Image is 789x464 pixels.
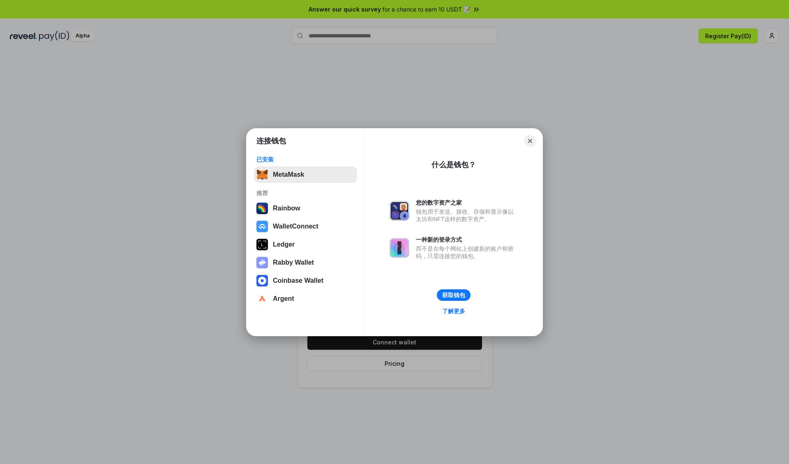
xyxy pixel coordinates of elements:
[416,208,518,223] div: 钱包用于发送、接收、存储和显示像以太坊和NFT这样的数字资产。
[256,136,286,146] h1: 连接钱包
[437,306,470,316] a: 了解更多
[437,289,471,301] button: 获取钱包
[254,254,357,271] button: Rabby Wallet
[256,203,268,214] img: svg+xml,%3Csvg%20width%3D%22120%22%20height%3D%22120%22%20viewBox%3D%220%200%20120%20120%22%20fil...
[524,135,536,147] button: Close
[256,221,268,232] img: svg+xml,%3Csvg%20width%3D%2228%22%20height%3D%2228%22%20viewBox%3D%220%200%2028%2028%22%20fill%3D...
[273,171,304,178] div: MetaMask
[254,200,357,217] button: Rainbow
[256,293,268,305] img: svg+xml,%3Csvg%20width%3D%2228%22%20height%3D%2228%22%20viewBox%3D%220%200%2028%2028%22%20fill%3D...
[256,169,268,180] img: svg+xml,%3Csvg%20fill%3D%22none%22%20height%3D%2233%22%20viewBox%3D%220%200%2035%2033%22%20width%...
[256,189,355,197] div: 推荐
[431,160,476,170] div: 什么是钱包？
[273,205,300,212] div: Rainbow
[416,245,518,260] div: 而不是在每个网站上创建新的账户和密码，只需连接您的钱包。
[254,236,357,253] button: Ledger
[256,156,355,163] div: 已安装
[273,241,295,248] div: Ledger
[254,291,357,307] button: Argent
[416,236,518,243] div: 一种新的登录方式
[254,218,357,235] button: WalletConnect
[442,307,465,315] div: 了解更多
[273,259,314,266] div: Rabby Wallet
[390,238,409,258] img: svg+xml,%3Csvg%20xmlns%3D%22http%3A%2F%2Fwww.w3.org%2F2000%2Fsvg%22%20fill%3D%22none%22%20viewBox...
[273,295,294,302] div: Argent
[442,291,465,299] div: 获取钱包
[273,223,318,230] div: WalletConnect
[256,257,268,268] img: svg+xml,%3Csvg%20xmlns%3D%22http%3A%2F%2Fwww.w3.org%2F2000%2Fsvg%22%20fill%3D%22none%22%20viewBox...
[273,277,323,284] div: Coinbase Wallet
[254,272,357,289] button: Coinbase Wallet
[390,201,409,221] img: svg+xml,%3Csvg%20xmlns%3D%22http%3A%2F%2Fwww.w3.org%2F2000%2Fsvg%22%20fill%3D%22none%22%20viewBox...
[254,166,357,183] button: MetaMask
[256,275,268,286] img: svg+xml,%3Csvg%20width%3D%2228%22%20height%3D%2228%22%20viewBox%3D%220%200%2028%2028%22%20fill%3D...
[256,239,268,250] img: svg+xml,%3Csvg%20xmlns%3D%22http%3A%2F%2Fwww.w3.org%2F2000%2Fsvg%22%20width%3D%2228%22%20height%3...
[416,199,518,206] div: 您的数字资产之家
